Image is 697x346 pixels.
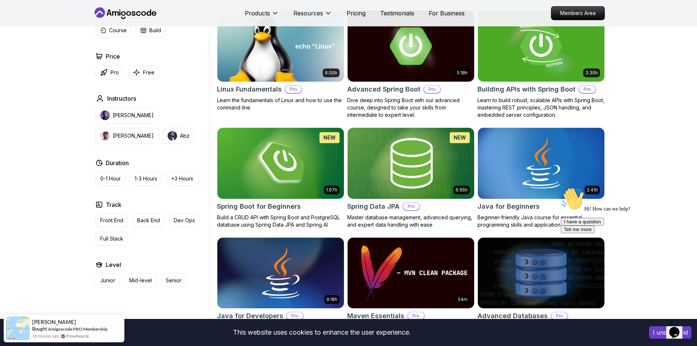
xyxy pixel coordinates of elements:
p: Pro [551,312,567,320]
img: provesource social proof notification image [6,316,30,340]
h2: Price [106,52,120,61]
p: Members Area [551,7,604,20]
button: Accept cookies [649,326,692,339]
p: Mid-level [129,277,152,284]
p: 3.30h [585,70,598,76]
img: Java for Beginners card [478,128,604,199]
button: instructor imgAbz [163,128,194,144]
p: Full Stack [100,235,123,242]
img: Linux Fundamentals card [217,11,344,82]
img: :wave: [3,3,26,26]
h2: Advanced Spring Boot [347,84,420,94]
a: Members Area [551,6,605,20]
a: For Business [429,9,465,18]
p: Course [109,27,127,34]
button: Course [95,23,131,37]
span: Bought [32,326,47,332]
p: 9.18h [326,297,337,302]
p: 6.00h [325,70,337,76]
h2: Spring Boot for Beginners [217,201,301,212]
p: Pro [110,69,119,76]
a: Building APIs with Spring Boot card3.30hBuilding APIs with Spring BootProLearn to build robust, s... [477,10,605,119]
img: Advanced Spring Boot card [348,11,474,82]
p: [PERSON_NAME] [113,112,154,119]
span: Hi! How can we help? [3,22,72,27]
p: Free [143,69,154,76]
p: Pro [285,86,301,93]
p: Build a CRUD API with Spring Boot and PostgreSQL database using Spring Data JPA and Spring AI [217,214,344,228]
button: Senior [161,274,186,287]
button: Free [128,65,159,79]
img: Building APIs with Spring Boot card [478,11,604,82]
h2: Advanced Databases [477,311,548,321]
p: Learn the fundamentals of Linux and how to use the command line [217,97,344,111]
h2: Maven Essentials [347,311,404,321]
h2: Level [106,260,121,269]
span: 18 minutes ago [32,333,59,339]
p: 54m [458,297,468,302]
p: Dev Ops [174,217,195,224]
p: 1.67h [326,187,337,193]
p: Products [245,9,270,18]
p: Pro [424,86,440,93]
button: Products [245,9,279,23]
button: Front End [95,213,128,227]
button: Full Stack [95,232,128,246]
img: Maven Essentials card [348,238,474,309]
button: +3 Hours [166,172,198,186]
p: [PERSON_NAME] [113,132,154,139]
p: Pro [408,312,424,320]
p: Abz [180,132,190,139]
iframe: chat widget [558,184,690,313]
img: instructor img [100,131,110,141]
h2: Spring Data JPA [347,201,400,212]
h2: Java for Beginners [477,201,540,212]
button: Build [136,23,166,37]
button: Resources [293,9,332,23]
button: instructor img[PERSON_NAME] [95,107,158,123]
p: Dive deep into Spring Boot with our advanced course, designed to take your skills from intermedia... [347,97,475,119]
p: 1-3 Hours [135,175,157,182]
p: 0-1 Hour [100,175,121,182]
h2: Java for Developers [217,311,283,321]
button: Mid-level [124,274,157,287]
img: instructor img [100,111,110,120]
a: Linux Fundamentals card6.00hLinux FundamentalsProLearn the fundamentals of Linux and how to use t... [217,10,344,111]
p: Beginner-friendly Java course for essential programming skills and application development [477,214,605,228]
p: Build [149,27,161,34]
p: 5.18h [457,70,468,76]
button: Junior [95,274,120,287]
p: Learn to build robust, scalable APIs with Spring Boot, mastering REST principles, JSON handling, ... [477,97,605,119]
a: Maven Essentials card54mMaven EssentialsProLearn how to use Maven to build and manage your Java p... [347,237,475,338]
h2: Linux Fundamentals [217,84,282,94]
p: Senior [166,277,181,284]
button: 0-1 Hour [95,172,125,186]
p: +3 Hours [171,175,193,182]
p: Pricing [346,9,366,18]
p: NEW [323,134,336,141]
p: Testimonials [380,9,414,18]
a: Java for Developers card9.18hJava for DevelopersProLearn advanced Java concepts to build scalable... [217,237,344,338]
a: Java for Beginners card2.41hJava for BeginnersBeginner-friendly Java course for essential program... [477,127,605,228]
p: Front End [100,217,123,224]
button: I have a question [3,34,46,41]
a: Spring Boot for Beginners card1.67hNEWSpring Boot for BeginnersBuild a CRUD API with Spring Boot ... [217,127,344,228]
p: NEW [454,134,466,141]
button: instructor img[PERSON_NAME] [95,128,158,144]
div: This website uses cookies to enhance the user experience. [5,324,638,341]
h2: Duration [106,159,129,167]
iframe: chat widget [666,317,690,339]
img: Spring Data JPA card [344,126,477,200]
p: Junior [100,277,115,284]
a: Amigoscode PRO Membership [48,326,108,332]
p: Master database management, advanced querying, and expert data handling with ease [347,214,475,228]
img: Spring Boot for Beginners card [217,128,344,199]
h2: Track [106,200,121,209]
p: Back End [137,217,160,224]
p: Resources [293,9,323,18]
a: Advanced Spring Boot card5.18hAdvanced Spring BootProDive deep into Spring Boot with our advanced... [347,10,475,119]
p: Pro [579,86,595,93]
button: Pro [95,65,124,79]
